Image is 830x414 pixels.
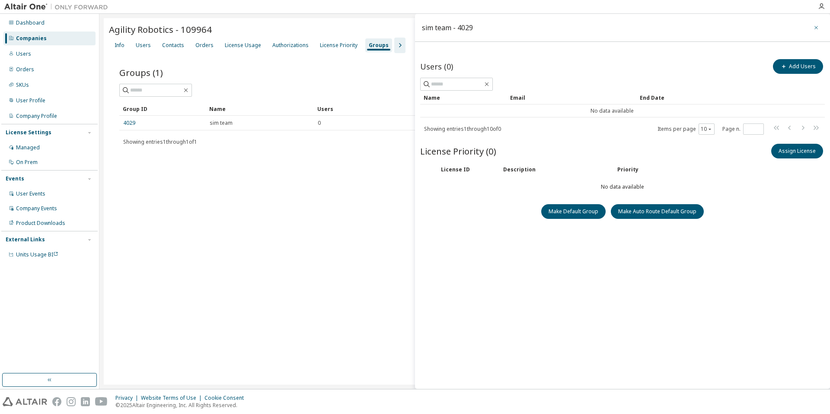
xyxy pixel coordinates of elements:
[441,166,493,173] div: License ID
[503,166,607,173] div: Description
[420,57,825,226] div: No data available
[16,190,45,197] div: User Events
[369,42,389,49] div: Groups
[52,397,61,406] img: facebook.svg
[424,125,501,133] span: Showing entries 1 through 10 of 0
[210,120,233,126] span: sim team
[16,35,47,42] div: Companies
[6,236,45,243] div: External Links
[115,42,124,49] div: Info
[67,397,76,406] img: instagram.svg
[119,66,163,79] span: Groups (1)
[16,251,58,258] span: Units Usage BI
[95,397,108,406] img: youtube.svg
[541,204,606,219] button: Make Default Group
[640,91,801,104] div: End Date
[4,3,112,11] img: Altair One
[16,66,34,73] div: Orders
[225,42,261,49] div: License Usage
[318,120,321,126] span: 0
[195,42,214,49] div: Orders
[16,144,40,151] div: Managed
[317,102,786,116] div: Users
[204,395,249,401] div: Cookie Consent
[16,113,57,120] div: Company Profile
[81,397,90,406] img: linkedin.svg
[162,42,184,49] div: Contacts
[16,82,29,88] div: SKUs
[424,91,503,104] div: Name
[16,51,31,57] div: Users
[658,123,715,135] span: Items per page
[420,61,453,72] span: Users (0)
[123,102,202,116] div: Group ID
[109,23,212,35] span: Agility Robotics - 109964
[701,126,712,133] button: 10
[6,175,24,182] div: Events
[16,205,57,212] div: Company Events
[16,159,38,166] div: On Prem
[272,42,309,49] div: Authorizations
[136,42,151,49] div: Users
[209,102,310,116] div: Name
[16,19,45,26] div: Dashboard
[617,166,638,173] div: Priority
[123,138,197,145] span: Showing entries 1 through 1 of 1
[16,97,45,104] div: User Profile
[115,401,249,409] p: © 2025 Altair Engineering, Inc. All Rights Reserved.
[422,24,473,31] div: sim team - 4029
[141,395,204,401] div: Website Terms of Use
[123,120,135,126] a: 4029
[420,145,496,157] span: License Priority (0)
[320,42,358,49] div: License Priority
[16,220,65,227] div: Product Downloads
[722,123,764,135] span: Page n.
[771,144,823,158] button: Assign License
[3,397,47,406] img: altair_logo.svg
[611,204,704,219] button: Make Auto Route Default Group
[510,91,633,104] div: Email
[6,129,51,136] div: License Settings
[115,395,141,401] div: Privacy
[773,59,823,74] button: Add Users
[420,104,804,117] td: No data available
